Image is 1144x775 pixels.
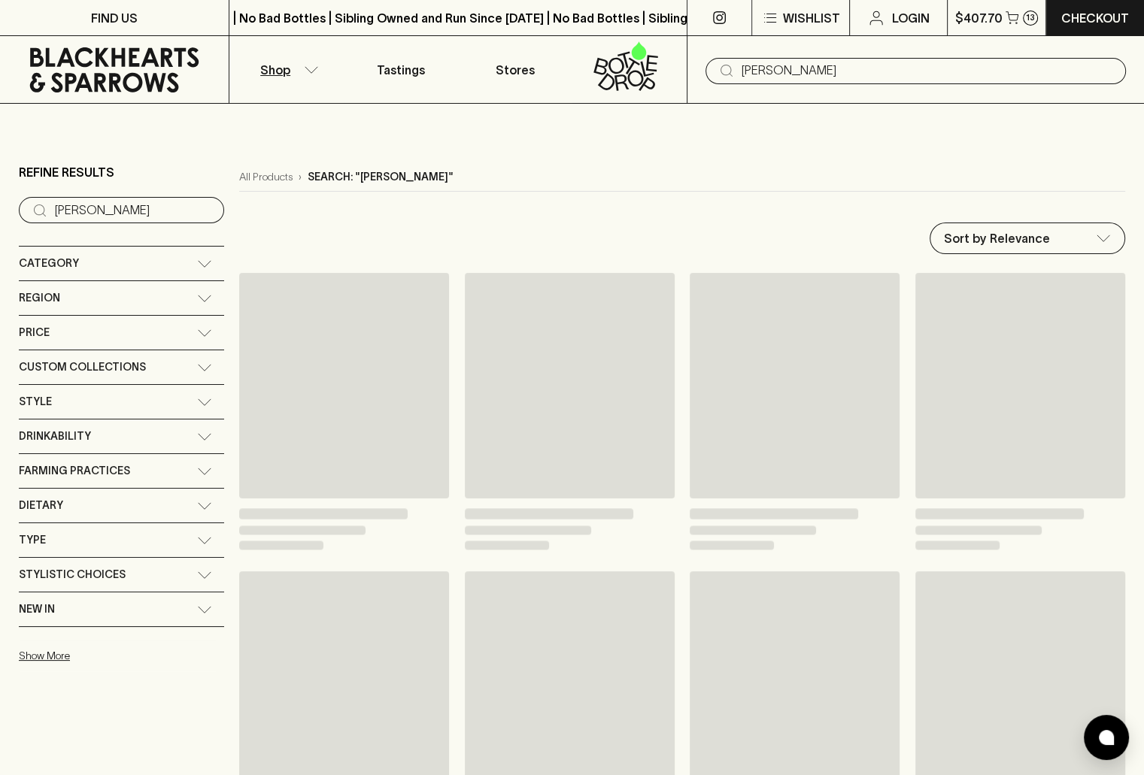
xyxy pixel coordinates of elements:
div: Dietary [19,489,224,522]
p: Sort by Relevance [944,229,1050,247]
input: Try "Pinot noir" [742,59,1114,83]
p: $407.70 [955,9,1003,27]
p: Wishlist [782,9,839,27]
div: Drinkability [19,419,224,453]
a: All Products [239,169,293,185]
div: New In [19,592,224,626]
p: Login [891,9,929,27]
div: Region [19,281,224,315]
span: Stylistic Choices [19,565,126,584]
div: Style [19,385,224,419]
p: Checkout [1061,9,1129,27]
p: Refine Results [19,163,114,181]
div: Category [19,247,224,280]
button: Shop [229,36,344,103]
a: Tastings [344,36,458,103]
button: Show More [19,640,216,671]
div: Custom Collections [19,350,224,384]
span: Category [19,254,79,273]
a: Stores [458,36,572,103]
span: Dietary [19,496,63,515]
span: Style [19,392,52,411]
p: Tastings [377,61,425,79]
div: Farming Practices [19,454,224,488]
p: › [299,169,302,185]
p: Shop [260,61,290,79]
span: Drinkability [19,427,91,446]
div: Price [19,316,224,350]
span: Custom Collections [19,358,146,377]
p: Search: "[PERSON_NAME]" [308,169,454,185]
p: 13 [1026,14,1035,22]
div: Type [19,523,224,557]
span: Region [19,289,60,307]
div: Sort by Relevance [930,223,1124,253]
span: New In [19,600,55,619]
span: Farming Practices [19,462,130,480]
p: FIND US [91,9,138,27]
div: Stylistic Choices [19,558,224,592]
input: Try “Pinot noir” [55,198,212,223]
span: Price [19,323,50,342]
span: Type [19,531,46,549]
img: bubble-icon [1099,730,1114,745]
p: Stores [496,61,535,79]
